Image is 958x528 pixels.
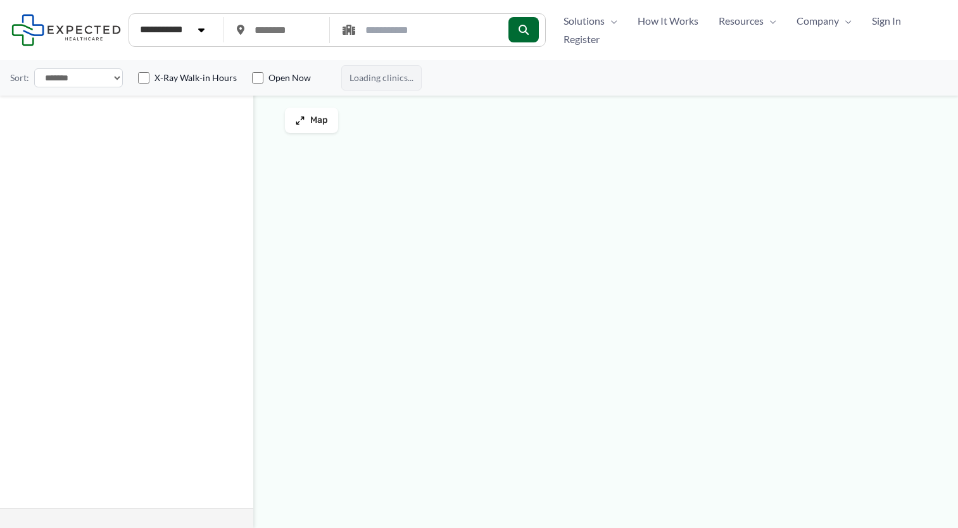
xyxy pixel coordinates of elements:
[268,72,311,84] label: Open Now
[564,11,605,30] span: Solutions
[11,14,121,46] img: Expected Healthcare Logo - side, dark font, small
[786,11,862,30] a: CompanyMenu Toggle
[553,30,610,49] a: Register
[295,115,305,125] img: Maximize
[627,11,709,30] a: How It Works
[719,11,764,30] span: Resources
[341,65,422,91] span: Loading clinics...
[638,11,698,30] span: How It Works
[310,115,328,126] span: Map
[797,11,839,30] span: Company
[10,70,29,86] label: Sort:
[285,108,338,133] button: Map
[862,11,911,30] a: Sign In
[154,72,237,84] label: X-Ray Walk-in Hours
[839,11,852,30] span: Menu Toggle
[764,11,776,30] span: Menu Toggle
[553,11,627,30] a: SolutionsMenu Toggle
[605,11,617,30] span: Menu Toggle
[709,11,786,30] a: ResourcesMenu Toggle
[564,30,600,49] span: Register
[872,11,901,30] span: Sign In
